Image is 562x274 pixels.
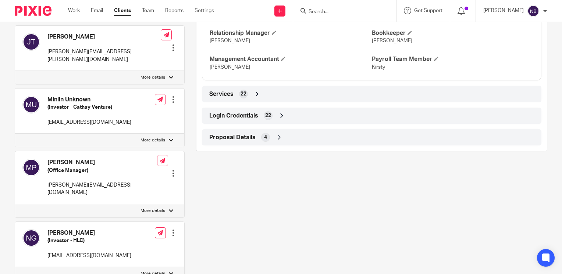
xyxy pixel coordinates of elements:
img: svg%3E [22,96,40,113]
img: svg%3E [22,159,40,176]
span: [PERSON_NAME] [210,65,250,70]
h4: Management Accountant [210,55,371,63]
span: Get Support [414,8,442,13]
h4: [PERSON_NAME] [47,33,161,41]
span: 4 [264,134,267,141]
h5: (Investor - HLC) [47,237,131,244]
img: Pixie [15,6,51,16]
h5: (Investor - Cathay Venture) [47,104,131,111]
h4: [PERSON_NAME] [47,159,157,166]
img: svg%3E [22,229,40,247]
p: More details [140,137,165,143]
span: 22 [241,90,246,98]
img: svg%3E [527,5,539,17]
h5: (Office Manager) [47,167,157,174]
a: Reports [165,7,184,14]
span: [PERSON_NAME] [210,38,250,43]
span: Services [209,90,234,98]
a: Settings [195,7,214,14]
input: Search [308,9,374,15]
a: Clients [114,7,131,14]
span: Proposal Details [209,134,256,141]
h4: Minlin Unknown [47,96,131,104]
h4: Payroll Team Member [372,55,534,63]
p: [PERSON_NAME] [483,7,524,14]
a: Team [142,7,154,14]
span: Login Credentials [209,112,258,120]
h4: Relationship Manager [210,29,371,37]
span: Kirsty [372,65,385,70]
img: svg%3E [22,33,40,51]
a: Email [91,7,103,14]
p: [EMAIL_ADDRESS][DOMAIN_NAME] [47,252,131,259]
p: [EMAIL_ADDRESS][DOMAIN_NAME] [47,119,131,126]
p: [PERSON_NAME][EMAIL_ADDRESS][DOMAIN_NAME] [47,181,157,197]
p: More details [140,75,165,80]
span: [PERSON_NAME] [372,38,412,43]
h4: Bookkeeper [372,29,534,37]
p: More details [140,208,165,214]
p: [PERSON_NAME][EMAIL_ADDRESS][PERSON_NAME][DOMAIN_NAME] [47,48,161,63]
h4: [PERSON_NAME] [47,229,131,237]
span: 22 [265,112,271,119]
a: Work [68,7,80,14]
